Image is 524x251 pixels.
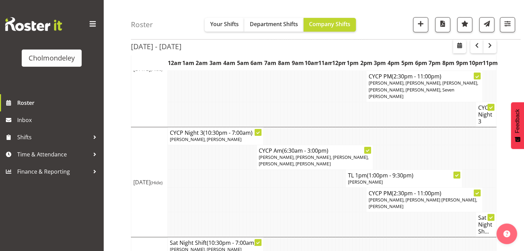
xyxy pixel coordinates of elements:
[348,172,460,179] h4: TL 1pm
[17,132,90,142] span: Shifts
[131,21,153,29] h4: Roster
[479,17,494,32] button: Send a list of all shifts for the selected filtered period to all rostered employees.
[457,17,472,32] button: Highlight an important date within the roster.
[391,189,441,197] span: (2:30pm - 11:00pm)
[511,102,524,149] button: Feedback - Show survey
[348,179,383,185] span: [PERSON_NAME]
[368,190,480,197] h4: CYCP PM
[259,154,368,167] span: [PERSON_NAME], [PERSON_NAME], [PERSON_NAME], [PERSON_NAME], [PERSON_NAME]
[195,55,209,71] th: 2am
[514,109,521,133] span: Feedback
[17,98,100,108] span: Roster
[455,55,469,71] th: 9pm
[203,129,253,137] span: (10:30pm - 7:00am)
[5,17,62,31] img: Rosterit website logo
[244,18,304,32] button: Department Shifts
[250,20,298,28] span: Department Shifts
[181,55,195,71] th: 1am
[435,17,450,32] button: Download a PDF of the roster according to the set date range.
[305,55,318,71] th: 10am
[346,55,359,71] th: 1pm
[282,147,328,154] span: (6:30am - 3:00pm)
[368,197,477,209] span: [PERSON_NAME], [PERSON_NAME] [PERSON_NAME], [PERSON_NAME]
[277,55,291,71] th: 8am
[428,55,442,71] th: 7pm
[170,136,242,142] span: [PERSON_NAME], [PERSON_NAME]
[368,80,478,99] span: [PERSON_NAME], [PERSON_NAME], [PERSON_NAME], [PERSON_NAME], [PERSON_NAME], Seven [PERSON_NAME]
[391,73,441,80] span: (2:30pm - 11:00pm)
[414,55,428,71] th: 6pm
[359,55,373,71] th: 2pm
[469,55,483,71] th: 10pm
[210,20,239,28] span: Your Shifts
[500,17,515,32] button: Filter Shifts
[291,55,305,71] th: 9am
[17,166,90,177] span: Finance & Reporting
[373,55,387,71] th: 3pm
[387,55,401,71] th: 4pm
[453,40,466,53] button: Select a specific date within the roster.
[223,55,236,71] th: 4am
[442,55,455,71] th: 8pm
[304,18,356,32] button: Company Shifts
[400,55,414,71] th: 5pm
[483,55,496,71] th: 11pm
[170,129,261,136] h4: CYCP Night 3
[205,18,244,32] button: Your Shifts
[170,239,261,246] h4: Sat Night Shift
[207,239,256,247] span: (10:30pm - 7:00am)
[151,66,163,72] span: (Hide)
[17,115,100,125] span: Inbox
[332,55,346,71] th: 12pm
[168,55,182,71] th: 12am
[17,149,90,160] span: Time & Attendance
[318,55,332,71] th: 11am
[478,214,494,235] h4: Sat Night Sh...
[131,127,168,237] td: [DATE]
[367,172,413,179] span: (1:00pm - 9:30pm)
[503,230,510,237] img: help-xxl-2.png
[131,42,182,51] h2: [DATE] - [DATE]
[368,73,480,80] h4: CYCP PM
[478,104,494,125] h4: CYCP Night 3
[264,55,277,71] th: 7am
[413,17,428,32] button: Add a new shift
[250,55,264,71] th: 6am
[209,55,223,71] th: 3am
[259,147,371,154] h4: CYCP Am
[29,53,75,63] div: Cholmondeley
[309,20,350,28] span: Company Shifts
[151,179,163,186] span: (Hide)
[236,55,250,71] th: 5am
